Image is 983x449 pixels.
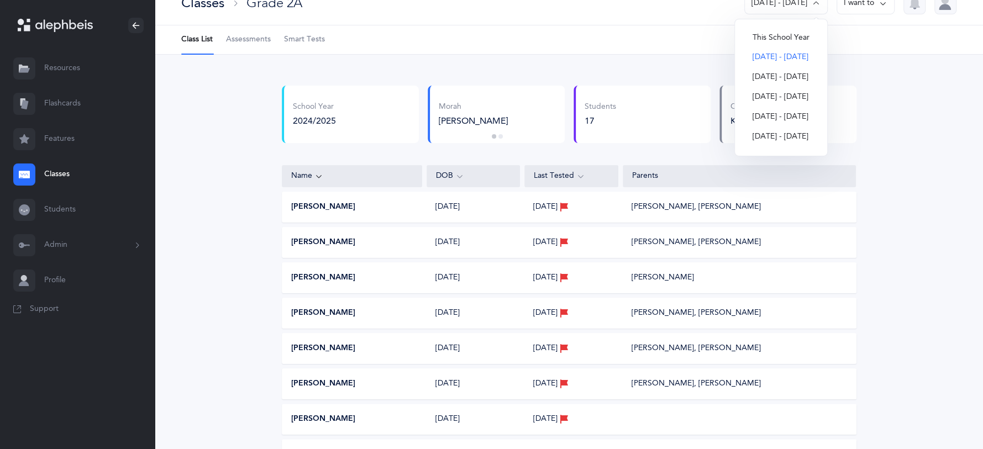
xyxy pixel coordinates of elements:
div: DOB [436,170,511,182]
button: [PERSON_NAME] [291,414,355,425]
div: [PERSON_NAME] [439,115,556,127]
div: [PERSON_NAME], [PERSON_NAME] [632,343,761,354]
div: Name [291,170,413,182]
span: Assessments [226,34,271,45]
div: Parents [632,171,847,182]
div: [PERSON_NAME], [PERSON_NAME] [632,237,761,248]
span: [DATE] [533,308,558,319]
div: School Year [293,102,336,113]
button: 1 [492,134,496,139]
button: This School Year [744,28,818,48]
button: [DATE] - [DATE] [744,87,818,107]
span: Support [30,304,59,315]
button: [DATE] - [DATE] [744,107,818,127]
div: Morah [439,102,556,113]
span: [DATE] [533,343,558,354]
button: [PERSON_NAME] [291,202,355,213]
div: [DATE] [427,308,520,319]
div: 2024/2025 [293,115,336,127]
div: [DATE] [427,343,520,354]
div: Curriculum [730,102,822,113]
div: [PERSON_NAME], [PERSON_NAME] [632,378,761,389]
div: Kriah Orange Level • A [730,115,822,127]
span: Smart Tests [284,34,325,45]
div: [PERSON_NAME] [632,272,694,283]
div: Students [585,102,616,113]
button: [DATE] - [DATE] [744,67,818,87]
div: [DATE] [427,237,520,248]
div: [PERSON_NAME], [PERSON_NAME] [632,308,761,319]
span: [DATE] [533,237,558,248]
button: [PERSON_NAME] [291,272,355,283]
span: [DATE] [533,378,558,389]
div: [DATE] [427,414,520,425]
div: [DATE] [427,378,520,389]
button: [DATE] - [DATE] [744,127,818,147]
iframe: Drift Widget Chat Controller [928,394,970,436]
span: [DATE] [533,202,558,213]
div: 17 [585,115,616,127]
div: Last Tested [534,170,609,182]
span: [DATE] [533,414,558,425]
button: [PERSON_NAME] [291,343,355,354]
button: [DATE] - [DATE] [744,47,818,67]
button: [PERSON_NAME] [291,378,355,389]
span: [DATE] [533,272,558,283]
button: 2 [498,134,503,139]
div: [DATE] [427,272,520,283]
button: [PERSON_NAME] [291,308,355,319]
div: [PERSON_NAME], [PERSON_NAME] [632,202,761,213]
button: [PERSON_NAME] [291,237,355,248]
div: [DATE] [427,202,520,213]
